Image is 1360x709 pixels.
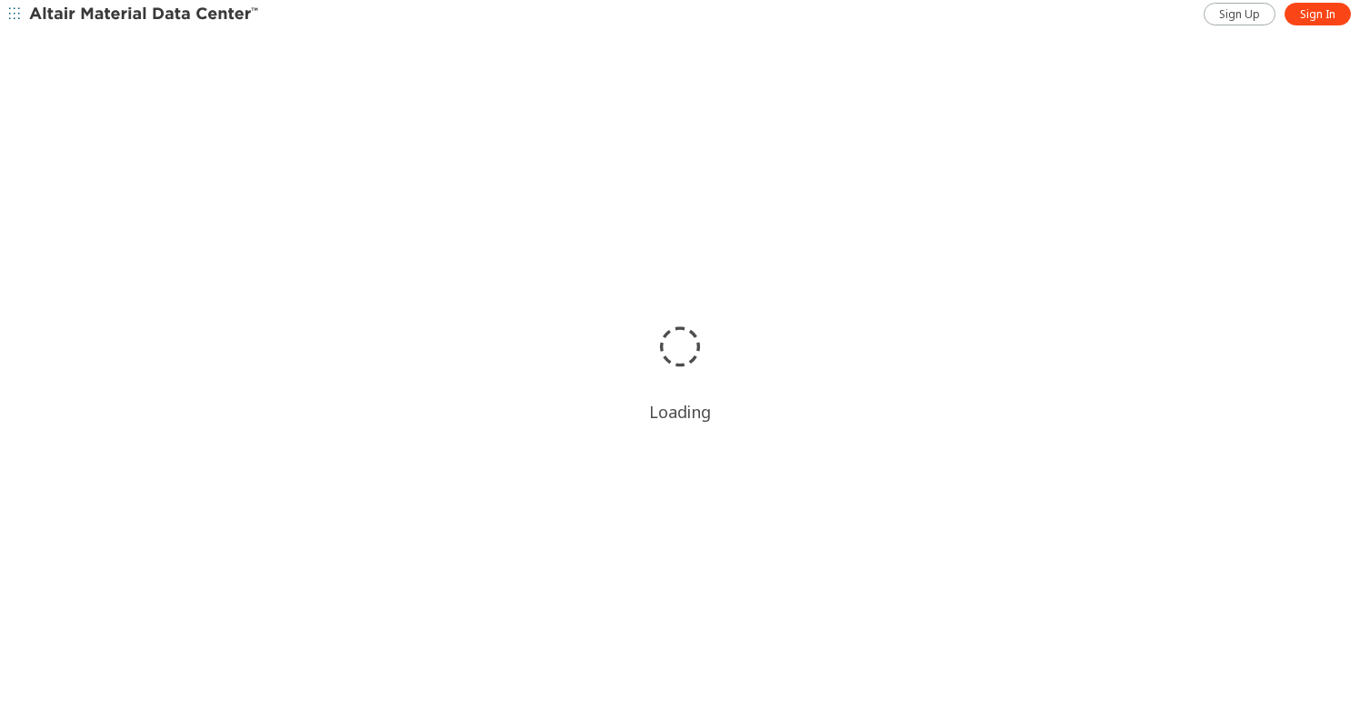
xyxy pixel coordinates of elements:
[1300,7,1335,22] span: Sign In
[29,5,261,24] img: Altair Material Data Center
[1219,7,1260,22] span: Sign Up
[1285,3,1351,25] a: Sign In
[1204,3,1275,25] a: Sign Up
[649,401,711,423] div: Loading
